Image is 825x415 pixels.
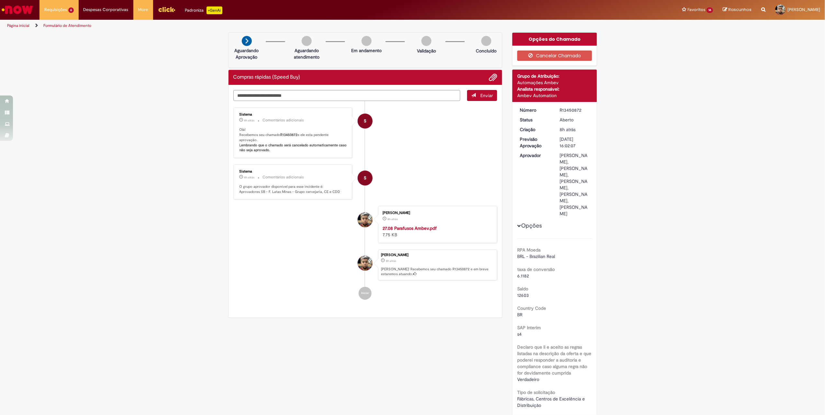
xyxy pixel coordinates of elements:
b: SAP Interim [517,325,541,331]
p: +GenAi [206,6,222,14]
div: Ambev Automation [517,92,592,99]
div: R13450872 [560,107,590,113]
p: [PERSON_NAME]! Recebemos seu chamado R13450872 e em breve estaremos atuando. [381,267,494,277]
p: Olá! Recebemos seu chamado e ele esta pendente aprovação. [240,127,347,153]
div: Marcos Vinicius Duraes Victor [358,212,373,227]
div: Aberto [560,117,590,123]
b: Saldo [517,286,528,292]
dt: Criação [515,126,555,133]
span: Despesas Corporativas [84,6,128,13]
dt: Número [515,107,555,113]
span: s4 [517,331,522,337]
button: Cancelar Chamado [517,50,592,61]
div: Marcos Vinicius Duraes Victor [358,256,373,271]
time: 27/08/2025 09:02:17 [244,175,255,179]
span: Requisições [44,6,67,13]
div: Sistema [240,170,347,174]
b: RPA Moeda [517,247,541,253]
a: 27.08 Parafusos Ambev.pdf [383,225,437,231]
p: Aguardando atendimento [291,47,322,60]
span: Rascunhos [728,6,752,13]
span: S [364,170,366,186]
div: Sistema [240,113,347,117]
img: img-circle-grey.png [481,36,491,46]
div: 27/08/2025 09:02:07 [560,126,590,133]
span: BRL - Brazilian Real [517,253,555,259]
span: Verdadeiro [517,376,539,382]
b: taxa de conversão [517,266,555,272]
div: [PERSON_NAME] [381,253,494,257]
span: 14 [707,7,713,13]
time: 27/08/2025 08:59:42 [387,217,398,221]
p: O grupo aprovador disponível para esse incidente é: Aprovadores SB - F. Latas Minas - Grupo cerve... [240,184,347,194]
small: Comentários adicionais [263,118,304,123]
img: img-circle-grey.png [421,36,431,46]
div: Automações Ambev [517,79,592,86]
div: Padroniza [185,6,222,14]
img: click_logo_yellow_360x200.png [158,5,175,14]
div: [PERSON_NAME], [PERSON_NAME], [PERSON_NAME], [PERSON_NAME], [PERSON_NAME] [560,152,590,217]
img: arrow-next.png [242,36,252,46]
span: 8h atrás [387,217,398,221]
img: ServiceNow [1,3,34,16]
span: S [364,113,366,129]
span: 8h atrás [244,118,255,122]
span: [PERSON_NAME] [787,7,820,12]
small: Comentários adicionais [263,174,304,180]
time: 27/08/2025 09:02:19 [244,118,255,122]
p: Validação [417,48,436,54]
div: 7.75 KB [383,225,490,238]
img: img-circle-grey.png [362,36,372,46]
dt: Previsão Aprovação [515,136,555,149]
b: R13450872 [281,132,298,137]
li: Marcos Vinicius Duraes Victor [233,250,497,281]
button: Enviar [467,90,497,101]
b: Country Code [517,305,546,311]
b: Lembrando que o chamado será cancelado automaticamente caso não seja aprovado. [240,143,348,153]
dt: Aprovador [515,152,555,159]
p: Aguardando Aprovação [231,47,262,60]
textarea: Digite sua mensagem aqui... [233,90,461,101]
time: 27/08/2025 09:02:07 [560,127,575,132]
img: img-circle-grey.png [302,36,312,46]
div: [DATE] 16:02:07 [560,136,590,149]
time: 27/08/2025 09:02:07 [386,259,396,263]
h2: Compras rápidas (Speed Buy) Histórico de tíquete [233,74,300,80]
div: Opções do Chamado [512,33,597,46]
div: [PERSON_NAME] [383,211,490,215]
a: Formulário de Atendimento [43,23,91,28]
span: 6 [68,7,74,13]
div: Grupo de Atribuição: [517,73,592,79]
ul: Histórico de tíquete [233,101,497,306]
div: System [358,114,373,129]
span: 6.1182 [517,273,529,279]
p: Concluído [476,48,496,54]
span: 8h atrás [560,127,575,132]
span: BR [517,312,522,318]
b: Declaro que li e aceito as regras listadas na descrição da oferta e que poderei responder a audit... [517,344,591,376]
span: 8h atrás [244,175,255,179]
div: System [358,171,373,185]
span: More [138,6,148,13]
a: Página inicial [7,23,29,28]
dt: Status [515,117,555,123]
span: Favoritos [687,6,705,13]
div: Analista responsável: [517,86,592,92]
b: Tipo de solicitação [517,389,555,395]
span: 8h atrás [386,259,396,263]
a: Rascunhos [723,7,752,13]
button: Adicionar anexos [489,73,497,82]
ul: Trilhas de página [5,20,545,32]
span: Enviar [480,93,493,98]
span: 12603 [517,292,529,298]
p: Em andamento [351,47,382,54]
span: Fábricas, Centros de Excelência e Distribuição [517,396,586,408]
